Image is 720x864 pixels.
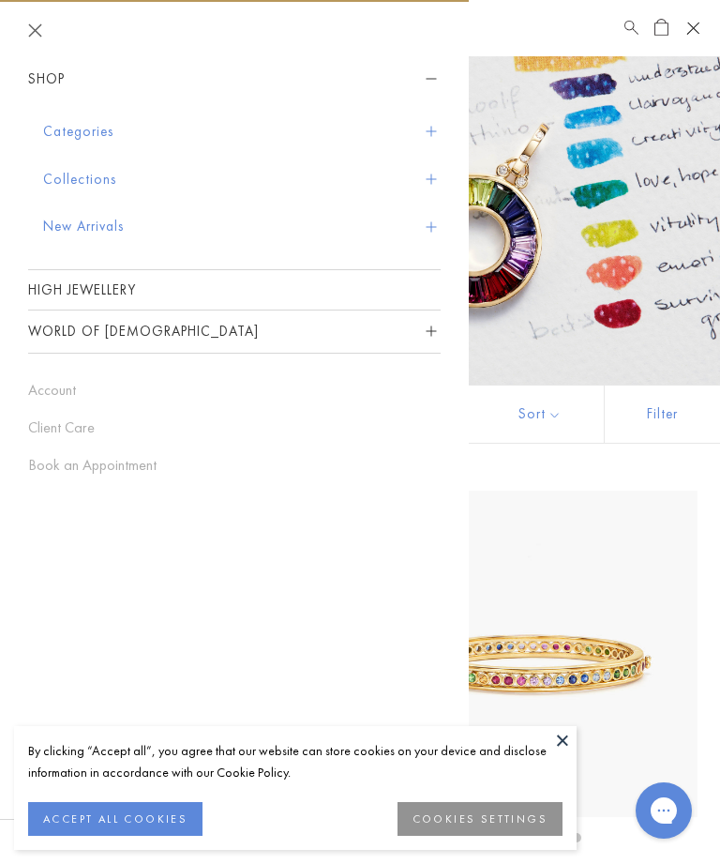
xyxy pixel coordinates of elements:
[679,14,707,42] button: Open navigation
[28,380,441,401] a: Account
[28,58,441,354] nav: Sidebar navigation
[28,23,42,38] button: Close navigation
[28,311,441,353] button: World of [DEMOGRAPHIC_DATA]
[28,802,202,836] button: ACCEPT ALL COOKIES
[43,156,441,204] button: Collections
[28,455,441,476] a: Book an Appointment
[371,491,697,817] img: 18K Rainbow Eternity Bracelet
[43,108,441,156] button: Categories
[604,386,720,443] button: Show filters
[43,203,441,250] button: New Arrivals
[397,802,562,836] button: COOKIES SETTINGS
[28,417,441,438] a: Client Care
[654,17,668,39] a: Open Shopping Bag
[28,58,441,100] button: Shop
[624,17,638,39] a: Search
[28,740,562,783] div: By clicking “Accept all”, you agree that our website can store cookies on your device and disclos...
[626,776,701,845] iframe: Gorgias live chat messenger
[476,386,604,443] button: Show sort by
[28,270,441,310] a: High Jewellery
